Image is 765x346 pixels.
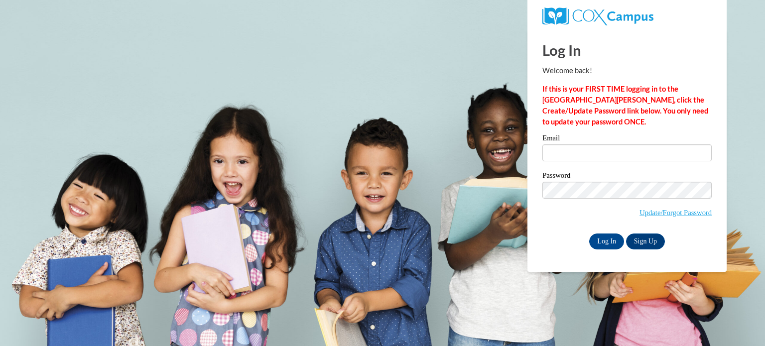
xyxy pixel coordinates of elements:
[626,233,665,249] a: Sign Up
[542,134,712,144] label: Email
[542,7,653,25] img: COX Campus
[589,233,624,249] input: Log In
[542,172,712,182] label: Password
[542,85,708,126] strong: If this is your FIRST TIME logging in to the [GEOGRAPHIC_DATA][PERSON_NAME], click the Create/Upd...
[639,209,712,217] a: Update/Forgot Password
[542,11,653,20] a: COX Campus
[542,65,712,76] p: Welcome back!
[542,40,712,60] h1: Log In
